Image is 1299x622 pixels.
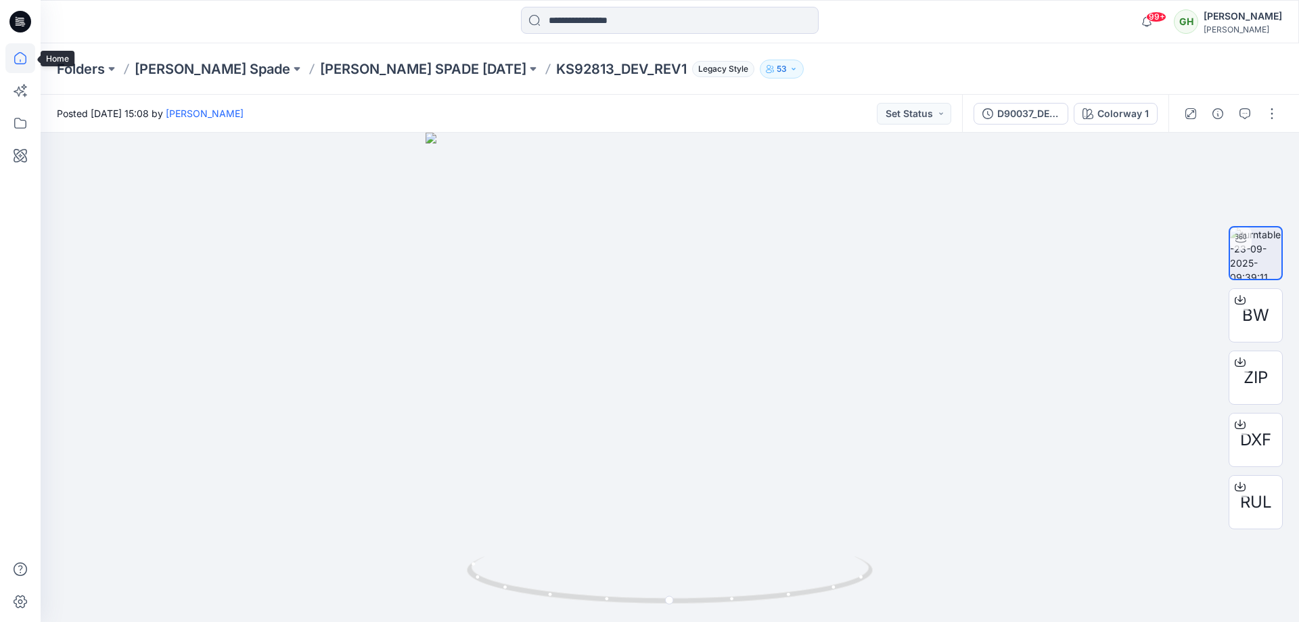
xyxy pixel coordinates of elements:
[1242,303,1269,328] span: BW
[1097,106,1149,121] div: Colorway 1
[1240,490,1272,514] span: RUL
[1240,428,1271,452] span: DXF
[1074,103,1158,125] button: Colorway 1
[777,62,787,76] p: 53
[1244,365,1268,390] span: ZIP
[997,106,1059,121] div: D90037_DEV_REV1
[135,60,290,79] a: [PERSON_NAME] Spade
[1204,24,1282,35] div: [PERSON_NAME]
[1146,12,1166,22] span: 99+
[1230,227,1281,279] img: turntable-23-09-2025-09:39:11
[1207,103,1229,125] button: Details
[760,60,804,79] button: 53
[974,103,1068,125] button: D90037_DEV_REV1
[556,60,687,79] p: KS92813_DEV_REV1
[1174,9,1198,34] div: GH
[692,61,754,77] span: Legacy Style
[687,60,754,79] button: Legacy Style
[166,108,244,119] a: [PERSON_NAME]
[57,106,244,120] span: Posted [DATE] 15:08 by
[57,60,105,79] a: Folders
[320,60,526,79] a: [PERSON_NAME] SPADE [DATE]
[1204,8,1282,24] div: [PERSON_NAME]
